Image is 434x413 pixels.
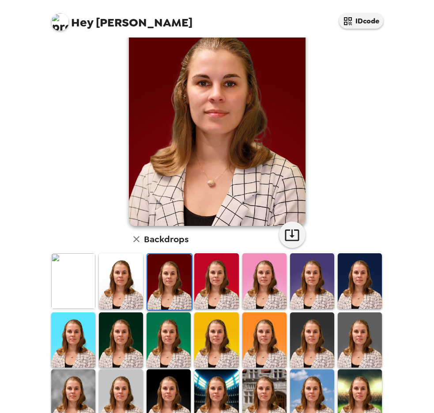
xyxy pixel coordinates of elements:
[144,232,189,246] h6: Backdrops
[71,15,93,30] span: Hey
[51,253,95,308] img: Original
[51,13,69,31] img: profile pic
[129,5,306,226] img: user
[51,9,192,29] span: [PERSON_NAME]
[339,13,383,29] button: IDcode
